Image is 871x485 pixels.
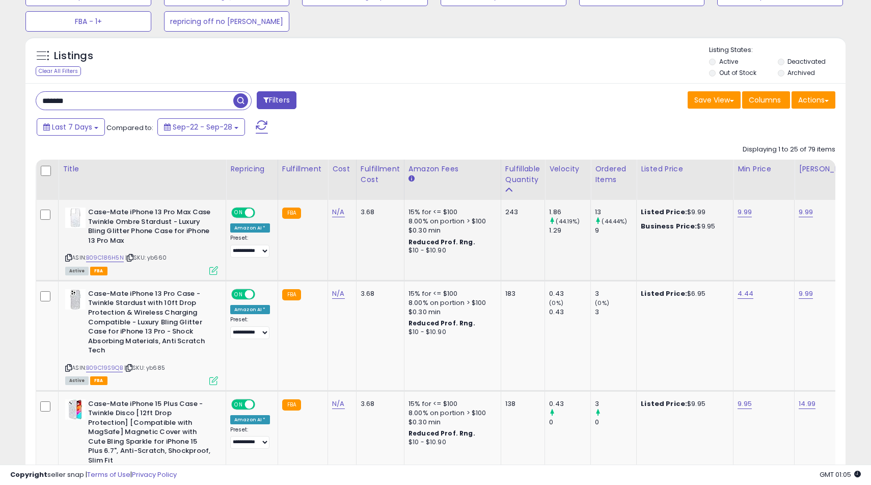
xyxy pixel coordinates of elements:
a: 9.99 [738,207,752,217]
div: Listed Price [641,164,729,174]
b: Case-Mate iPhone 15 Plus Case - Twinkle Disco [12ft Drop Protection] [Compatible with MagSafe] Ma... [88,399,212,468]
b: Reduced Prof. Rng. [409,429,475,438]
a: Terms of Use [87,470,130,479]
div: 3 [595,289,636,298]
span: OFF [254,400,270,409]
div: Title [63,164,222,174]
div: Preset: [230,235,270,258]
button: Last 7 Days [37,118,105,136]
button: Save View [688,91,741,109]
button: Columns [742,91,790,109]
div: Repricing [230,164,274,174]
div: $9.99 [641,208,725,217]
a: 9.99 [799,289,813,299]
a: N/A [332,207,344,217]
small: (44.19%) [556,217,580,225]
div: $10 - $10.90 [409,438,493,447]
div: 13 [595,208,636,217]
span: FBA [90,376,107,385]
div: Amazon AI * [230,223,270,233]
div: Min Price [738,164,790,174]
button: Sep-22 - Sep-28 [157,118,245,136]
div: $10 - $10.90 [409,246,493,255]
div: Preset: [230,426,270,449]
div: Displaying 1 to 25 of 79 items [743,145,835,155]
a: Privacy Policy [132,470,177,479]
button: repricing off no [PERSON_NAME] [164,11,290,32]
strong: Copyright [10,470,47,479]
span: | SKU: yb685 [124,364,165,372]
b: Reduced Prof. Rng. [409,319,475,327]
div: $0.30 min [409,418,493,427]
span: OFF [254,290,270,298]
div: 138 [505,399,537,409]
div: seller snap | | [10,470,177,480]
small: (0%) [595,299,609,307]
div: 15% for <= $100 [409,399,493,409]
label: Archived [787,68,815,77]
span: ON [232,400,245,409]
div: $9.95 [641,399,725,409]
div: 0.43 [549,289,590,298]
span: Sep-22 - Sep-28 [173,122,232,132]
label: Active [719,57,738,66]
b: Reduced Prof. Rng. [409,238,475,246]
img: 51w11p2uMHL._SL40_.jpg [65,399,86,420]
img: 41pjZ2gt6GL._SL40_.jpg [65,208,86,228]
a: N/A [332,399,344,409]
span: All listings currently available for purchase on Amazon [65,376,89,385]
div: Cost [332,164,352,174]
span: Last 7 Days [52,122,92,132]
div: 3.68 [361,399,396,409]
div: [PERSON_NAME] [799,164,859,174]
a: 14.99 [799,399,815,409]
b: Case-Mate iPhone 13 Pro Case - Twinkle Stardust with 10ft Drop Protection & Wireless Charging Com... [88,289,212,358]
div: Fulfillable Quantity [505,164,540,185]
div: 1.29 [549,226,590,235]
small: FBA [282,399,301,411]
span: ON [232,209,245,217]
div: Fulfillment [282,164,323,174]
div: Ordered Items [595,164,632,185]
span: Compared to: [106,123,153,133]
span: 2025-10-6 01:05 GMT [820,470,861,479]
div: 8.00% on portion > $100 [409,298,493,308]
a: 9.95 [738,399,752,409]
div: $10 - $10.90 [409,328,493,337]
small: (44.44%) [602,217,627,225]
div: 8.00% on portion > $100 [409,409,493,418]
div: 183 [505,289,537,298]
h5: Listings [54,49,93,63]
div: 1.86 [549,208,590,217]
div: 0 [549,418,590,427]
div: ASIN: [65,208,218,274]
img: 51bmTokD0FL._SL40_.jpg [65,289,86,310]
div: 0.43 [549,399,590,409]
span: FBA [90,267,107,275]
div: $9.95 [641,222,725,231]
a: 9.99 [799,207,813,217]
a: B09C19S9QB [86,364,123,372]
div: 243 [505,208,537,217]
span: | SKU: yb660 [125,253,167,262]
span: All listings currently available for purchase on Amazon [65,267,89,275]
div: 8.00% on portion > $100 [409,217,493,226]
div: 3 [595,308,636,317]
div: 15% for <= $100 [409,208,493,217]
label: Deactivated [787,57,826,66]
div: Amazon AI * [230,415,270,424]
label: Out of Stock [719,68,756,77]
div: $0.30 min [409,226,493,235]
div: 0.43 [549,308,590,317]
small: (0%) [549,299,563,307]
small: FBA [282,289,301,300]
div: Clear All Filters [36,66,81,76]
span: ON [232,290,245,298]
small: Amazon Fees. [409,174,415,184]
p: Listing States: [709,45,845,55]
span: OFF [254,209,270,217]
b: Listed Price: [641,207,687,217]
div: Velocity [549,164,586,174]
b: Listed Price: [641,289,687,298]
span: Columns [749,95,781,105]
